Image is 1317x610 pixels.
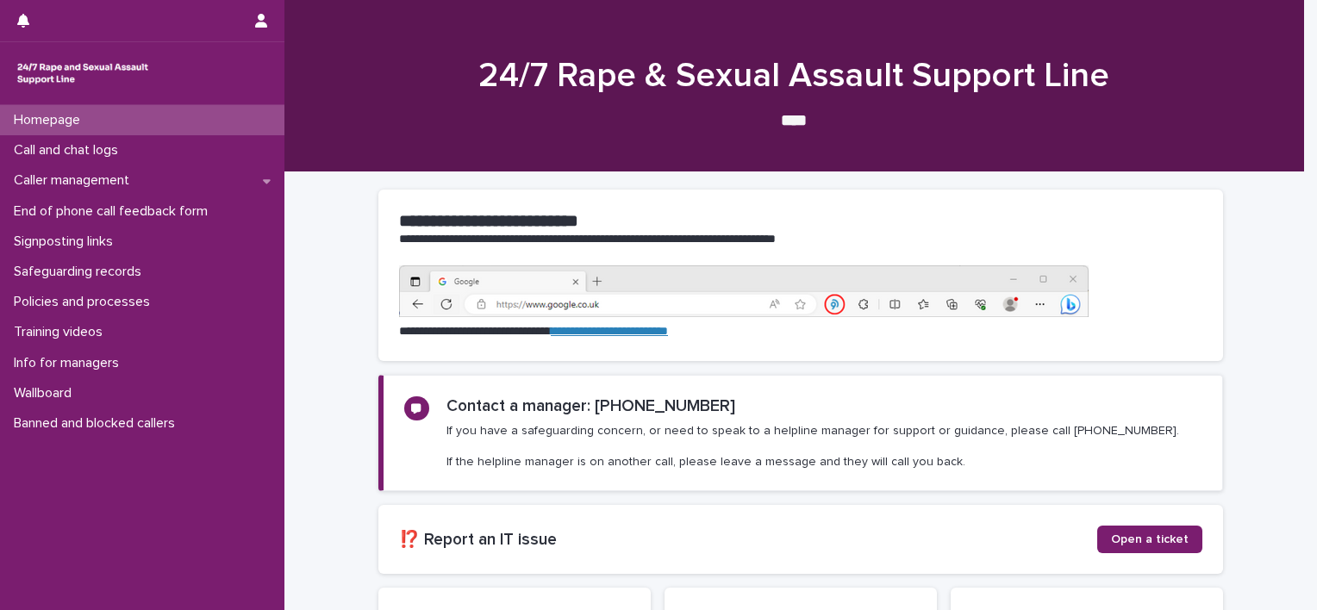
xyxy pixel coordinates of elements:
[7,415,189,432] p: Banned and blocked callers
[7,172,143,189] p: Caller management
[7,233,127,250] p: Signposting links
[7,355,133,371] p: Info for managers
[7,142,132,159] p: Call and chat logs
[1097,526,1202,553] a: Open a ticket
[7,112,94,128] p: Homepage
[7,294,164,310] p: Policies and processes
[7,203,222,220] p: End of phone call feedback form
[7,264,155,280] p: Safeguarding records
[14,56,152,90] img: rhQMoQhaT3yELyF149Cw
[446,423,1179,470] p: If you have a safeguarding concern, or need to speak to a helpline manager for support or guidanc...
[446,396,735,416] h2: Contact a manager: [PHONE_NUMBER]
[7,324,116,340] p: Training videos
[1111,533,1189,545] span: Open a ticket
[7,385,85,401] p: Wallboard
[399,265,1089,317] img: https%3A%2F%2Fcdn.document360.io%2F0deca9d6-0dac-4e56-9e8f-8d9979bfce0e%2FImages%2FDocumentation%...
[399,530,1097,550] h2: ⁉️ Report an IT issue
[371,55,1216,96] h1: 24/7 Rape & Sexual Assault Support Line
